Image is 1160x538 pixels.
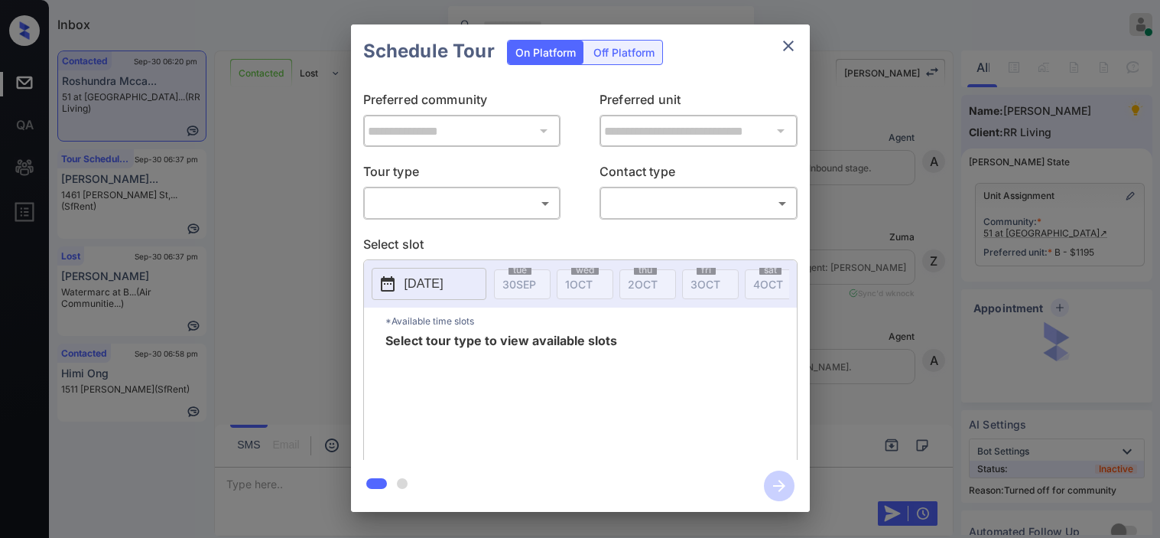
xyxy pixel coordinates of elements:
[508,41,583,64] div: On Platform
[385,334,617,457] span: Select tour type to view available slots
[351,24,507,78] h2: Schedule Tour
[773,31,804,61] button: close
[586,41,662,64] div: Off Platform
[363,90,561,115] p: Preferred community
[405,275,444,293] p: [DATE]
[372,268,486,300] button: [DATE]
[385,308,797,334] p: *Available time slots
[363,162,561,187] p: Tour type
[363,235,798,259] p: Select slot
[599,90,798,115] p: Preferred unit
[599,162,798,187] p: Contact type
